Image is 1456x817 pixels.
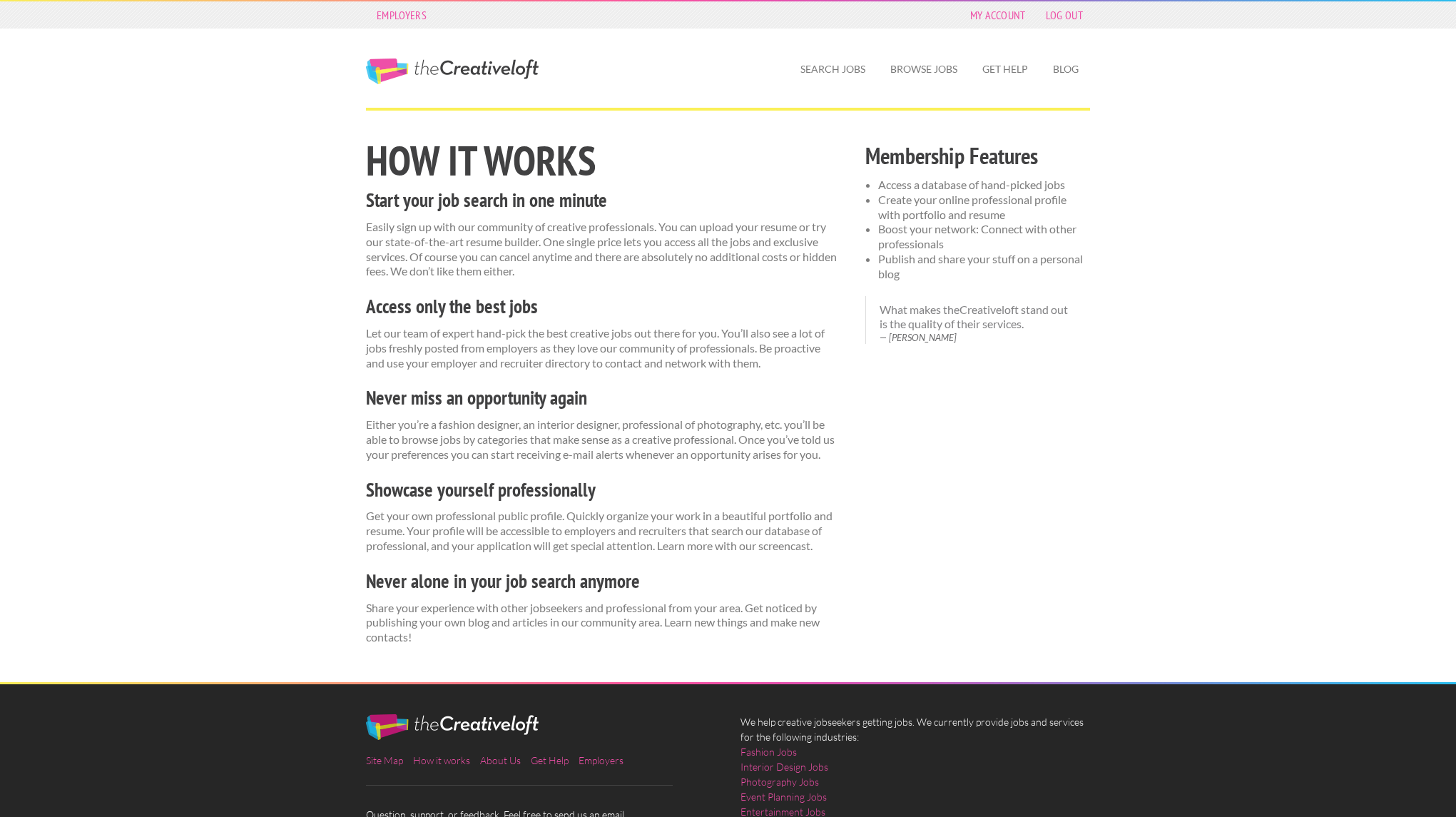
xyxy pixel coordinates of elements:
[878,178,1065,191] span: Access a database of hand-picked jobs
[366,385,840,412] h3: Never miss an opportunity again
[366,601,840,645] p: Share your experience with other jobseekers and professional from your area. Get noticed by publi...
[1042,53,1090,86] a: Blog
[740,744,797,759] a: Fashion Jobs
[366,509,840,553] p: Get your own professional public profile. Quickly organize your work in a beautiful portfolio and...
[366,140,840,181] h1: How it works
[366,326,840,370] p: Let our team of expert hand-pick the best creative jobs out there for you. You’ll also see a lot ...
[865,140,1090,172] h2: Membership Features
[366,417,840,462] p: Either you’re a fashion designer, an interior designer, professional of photography, etc. you’ll ...
[740,774,819,789] a: Photography Jobs
[880,332,1076,344] cite: [PERSON_NAME]
[963,5,1033,25] a: My Account
[366,293,840,320] h3: Access only the best jobs
[865,296,1090,344] blockquote: What makes theCreativeloft stand out is the quality of their services.
[366,754,403,766] a: Site Map
[366,714,539,740] img: The Creative Loft
[480,754,521,766] a: About Us
[366,187,840,214] h3: Start your job search in one minute
[879,53,969,86] a: Browse Jobs
[413,754,470,766] a: How it works
[971,53,1039,86] a: Get Help
[740,759,828,774] a: Interior Design Jobs
[366,220,840,279] p: Easily sign up with our community of creative professionals. You can upload your resume or try ou...
[878,222,1076,250] span: Boost your network: Connect with other professionals
[878,252,1083,280] span: Publish and share your stuff on a personal blog
[740,789,827,804] a: Event Planning Jobs
[579,754,623,766] a: Employers
[878,193,1066,221] span: Create your online professional profile with portfolio and resume
[1039,5,1090,25] a: Log Out
[370,5,434,25] a: Employers
[366,59,539,84] a: The Creative Loft
[531,754,569,766] a: Get Help
[366,568,840,595] h3: Never alone in your job search anymore
[366,477,840,504] h3: Showcase yourself professionally
[789,53,877,86] a: Search Jobs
